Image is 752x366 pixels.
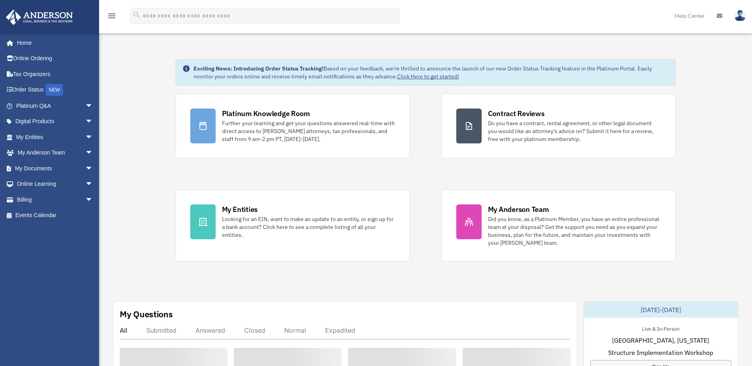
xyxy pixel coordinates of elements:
div: Submitted [146,326,176,334]
div: Platinum Knowledge Room [222,109,310,118]
div: Further your learning and get your questions answered real-time with direct access to [PERSON_NAM... [222,119,395,143]
div: All [120,326,127,334]
div: Live & In-Person [635,324,686,332]
span: arrow_drop_down [85,160,101,177]
a: menu [107,14,117,21]
div: Normal [284,326,306,334]
div: My Questions [120,308,173,320]
a: Online Learningarrow_drop_down [6,176,105,192]
a: My Anderson Teamarrow_drop_down [6,145,105,161]
div: Based on your feedback, we're thrilled to announce the launch of our new Order Status Tracking fe... [193,65,669,80]
span: arrow_drop_down [85,98,101,114]
span: arrow_drop_down [85,129,101,145]
span: arrow_drop_down [85,145,101,161]
a: Online Ordering [6,51,105,67]
div: NEW [46,84,63,96]
div: Answered [195,326,225,334]
a: Home [6,35,101,51]
div: My Entities [222,204,258,214]
strong: Exciting News: Introducing Order Status Tracking! [193,65,323,72]
a: Events Calendar [6,208,105,223]
i: search [132,11,141,19]
a: Billingarrow_drop_down [6,192,105,208]
a: Platinum Q&Aarrow_drop_down [6,98,105,114]
span: [GEOGRAPHIC_DATA], [US_STATE] [612,335,709,345]
a: Platinum Knowledge Room Further your learning and get your questions answered real-time with dire... [176,94,410,158]
a: My Anderson Team Did you know, as a Platinum Member, you have an entire professional team at your... [442,190,676,261]
a: My Entitiesarrow_drop_down [6,129,105,145]
div: Did you know, as a Platinum Member, you have an entire professional team at your disposal? Get th... [488,215,661,247]
div: Looking for an EIN, want to make an update to an entity, or sign up for a bank account? Click her... [222,215,395,239]
a: My Documentsarrow_drop_down [6,160,105,176]
a: Order StatusNEW [6,82,105,98]
img: User Pic [734,10,746,21]
div: Closed [244,326,265,334]
i: menu [107,11,117,21]
div: Expedited [325,326,355,334]
span: arrow_drop_down [85,114,101,130]
div: My Anderson Team [488,204,549,214]
span: Structure Implementation Workshop [608,348,713,357]
a: My Entities Looking for an EIN, want to make an update to an entity, or sign up for a bank accoun... [176,190,410,261]
div: Do you have a contract, rental agreement, or other legal document you would like an attorney's ad... [488,119,661,143]
span: arrow_drop_down [85,192,101,208]
img: Anderson Advisors Platinum Portal [4,10,75,25]
a: Tax Organizers [6,66,105,82]
a: Click Here to get started! [397,73,459,80]
a: Contract Reviews Do you have a contract, rental agreement, or other legal document you would like... [442,94,676,158]
div: Contract Reviews [488,109,545,118]
span: arrow_drop_down [85,176,101,193]
a: Digital Productsarrow_drop_down [6,114,105,130]
div: [DATE]-[DATE] [584,302,738,318]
